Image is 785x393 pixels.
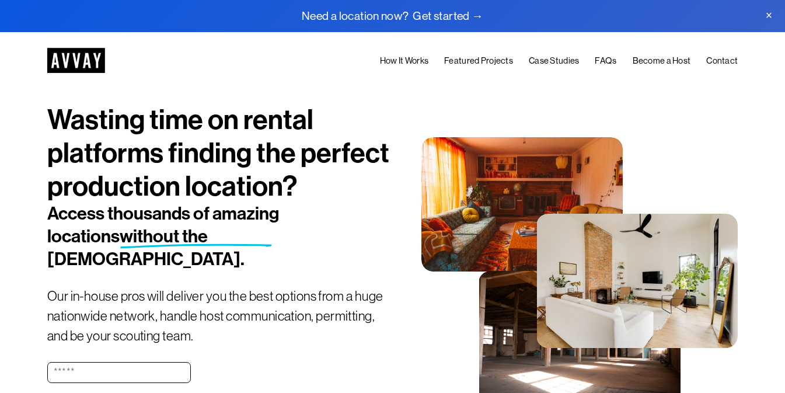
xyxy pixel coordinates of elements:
[47,103,393,203] h1: Wasting time on rental platforms finding the perfect production location?
[595,54,616,68] a: FAQs
[47,48,105,73] img: AVVAY - The First Nationwide Location Scouting Co.
[529,54,580,68] a: Case Studies
[380,54,429,68] a: How It Works
[47,286,393,346] p: Our in-house pros will deliver you the best options from a huge nationwide network, handle host c...
[706,54,738,68] a: Contact
[444,54,513,68] a: Featured Projects
[47,203,335,271] h2: Access thousands of amazing locations
[47,225,245,270] span: without the [DEMOGRAPHIC_DATA].
[633,54,691,68] a: Become a Host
